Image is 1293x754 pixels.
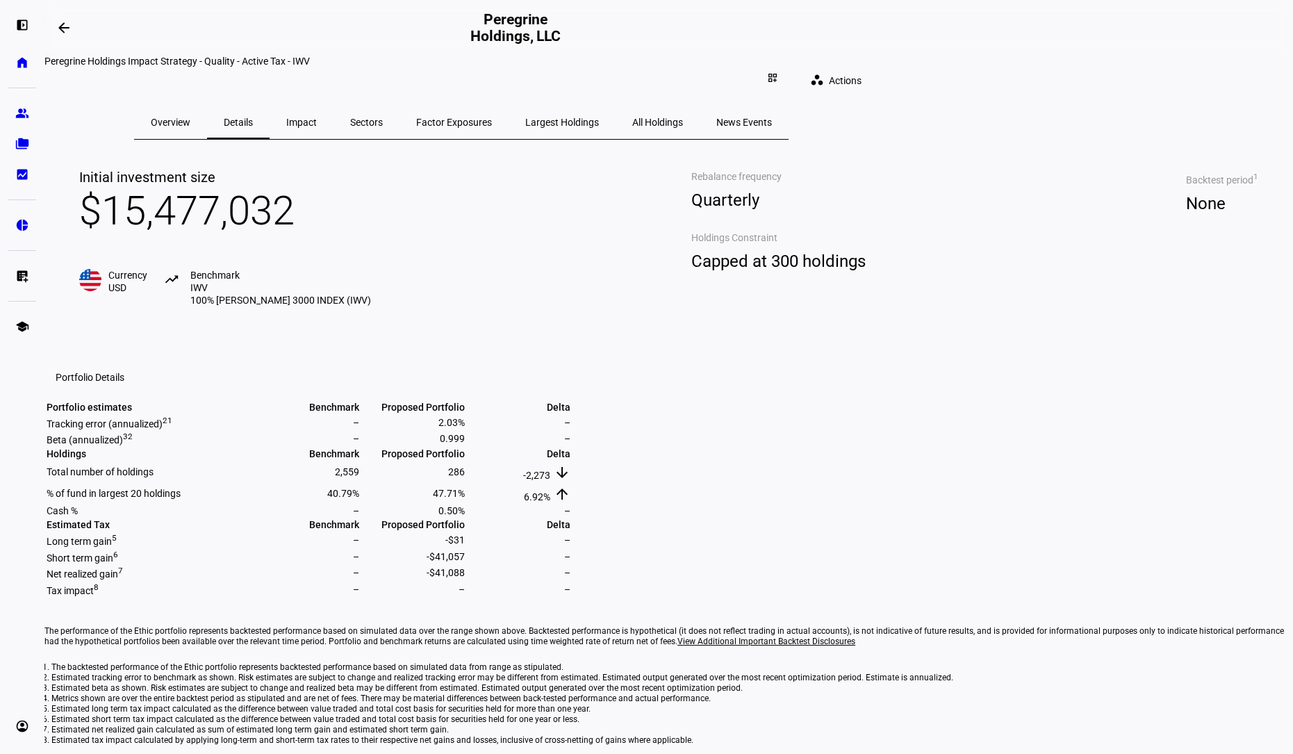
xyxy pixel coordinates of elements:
li: Metrics shown are over the entire backtest period as stipulated and are net of fees. There may be... [51,694,1286,704]
td: Benchmark [256,401,360,413]
span: -2,273 [523,470,550,481]
span: 2.03% [438,417,465,428]
td: Benchmark [256,448,360,460]
span: – [353,417,359,428]
span: Tax impact [47,585,99,596]
span: Details [224,117,253,127]
eth-mat-symbol: bid_landscape [15,167,29,181]
mat-icon: dashboard_customize [767,72,778,83]
li: Estimated short term tax impact calculated as the difference between value traded and total cost ... [51,714,1286,725]
sup: 2 [128,432,133,442]
span: – [353,567,359,578]
span: – [459,584,465,595]
li: The backtested performance of the Ethic portfolio represents backtested performance based on simu... [51,662,1286,673]
div: Peregrine Holdings Impact Strategy - Quality - Active Tax - IWV [44,56,878,67]
span: Tracking error (annualized) [47,418,172,429]
span: Impact [286,117,317,127]
sup: 3 [123,432,128,442]
span: – [564,584,570,595]
span: Benchmark [190,269,371,306]
eth-mat-symbol: account_circle [15,719,29,733]
span: – [564,567,570,578]
eth-mat-symbol: group [15,106,29,120]
span: Net realized gain [47,568,123,580]
td: Delta [467,401,571,413]
td: Delta [467,518,571,531]
span: – [564,551,570,562]
eth-quick-actions: Actions [788,67,878,95]
span: – [564,417,570,428]
span: Total number of holdings [47,466,154,477]
eth-mat-symbol: folder_copy [15,137,29,151]
mat-icon: arrow_downward [554,464,570,481]
span: 40.79% [327,488,359,499]
li: Estimated beta as shown. Risk estimates are subject to change and realized beta may be different ... [51,683,1286,694]
span: 100% [PERSON_NAME] 3000 INDEX (IWV) [190,294,371,306]
eth-mat-symbol: pie_chart [15,218,29,232]
span: Overview [151,117,190,127]
span: 0.999 [440,433,465,444]
td: Benchmark [256,518,360,531]
span: – [353,534,359,546]
li: Estimated tax impact calculated by applying long-term and short-term tax rates to their respectiv... [51,735,1286,746]
sup: 1 [167,416,172,425]
span: Largest Holdings [525,117,599,127]
mat-icon: arrow_upward [554,486,570,502]
li: Estimated tracking error to benchmark as shown. Risk estimates are subject to change and realized... [51,673,1286,683]
a: folder_copy [8,130,36,158]
button: Actions [799,67,878,95]
eth-data-table-title: Portfolio Details [56,372,124,383]
sup: 7 [118,566,123,576]
span: Short term gain [47,552,118,564]
span: Long term gain [47,536,117,547]
span: – [564,433,570,444]
a: bid_landscape [8,161,36,188]
span: Factor Exposures [416,117,492,127]
span: Beta (annualized) [47,434,133,445]
td: Portfolio estimates [46,401,254,413]
span: News Events [716,117,772,127]
td: Proposed Portfolio [361,518,466,531]
mat-icon: arrow_backwards [56,19,72,36]
span: $15,477,032 [79,187,295,234]
sup: 2 [163,416,167,425]
eth-footer-disclaimer: The performance of the Ethic portfolio represents backtested performance based on simulated data ... [44,626,1293,746]
li: Estimated long term tax impact calculated as the difference between value traded and total cost b... [51,704,1286,714]
span: Holdings Constraint [691,229,866,247]
span: Actions [829,67,862,95]
span: Initial investment size [79,169,215,186]
span: Quarterly [691,186,866,215]
li: Estimated net realized gain calculated as sum of estimated long term gain and estimated short ter... [51,725,1286,735]
eth-mat-symbol: school [15,320,29,334]
sup: 5 [112,533,117,543]
td: Delta [467,448,571,460]
eth-mat-symbol: home [15,56,29,69]
span: – [353,433,359,444]
span: 47.71% [433,488,465,499]
span: – [564,534,570,546]
span: -$41,088 [427,567,465,578]
span: -$41,057 [427,551,465,562]
mat-icon: workspaces [810,73,824,87]
span: – [353,505,359,516]
a: group [8,99,36,127]
span: 286 [448,466,465,477]
span: IWV [190,282,208,293]
span: – [353,551,359,562]
span: None [1186,189,1258,218]
sup: 1 [1253,172,1258,181]
mat-icon: trending_up [164,272,181,288]
h2: Peregrine Holdings, LLC [459,11,573,44]
a: home [8,49,36,76]
eth-mat-symbol: list_alt_add [15,269,29,283]
td: Proposed Portfolio [361,448,466,460]
span: 2,559 [335,466,359,477]
span: Currency [108,269,147,294]
sup: 6 [113,550,118,559]
span: Rebalance frequency [691,167,866,186]
span: Sectors [350,117,383,127]
td: Holdings [46,448,254,460]
sup: 8 [94,582,99,592]
eth-mat-symbol: left_panel_open [15,18,29,32]
span: USD [108,282,126,293]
